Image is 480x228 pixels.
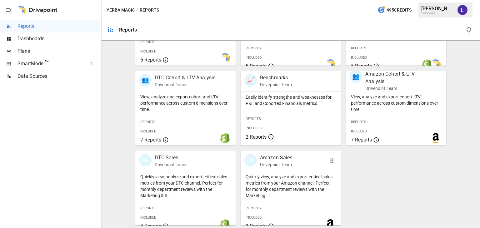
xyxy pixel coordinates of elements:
div: 🛍 [244,154,257,166]
p: Drivepoint Team [365,85,427,92]
span: Dashboards [17,35,100,42]
span: Reports Included [351,46,367,60]
div: 🛍 [139,154,152,166]
img: shopify [422,59,432,69]
span: Reports Included [246,206,262,220]
button: Yerba Magic [107,6,135,14]
img: smart model [431,59,441,69]
span: SmartModel [17,60,82,67]
p: Quickly view, analyze and export critical sales metrics from your Amazon channel. Perfect for mon... [246,174,336,199]
p: DTC Cohort & LTV Analysis [155,74,216,82]
span: Reports Included [246,46,262,60]
span: Reports [17,22,100,30]
img: Laarni Niro [457,5,467,15]
img: shopify [220,133,230,143]
div: / [136,6,138,14]
span: Reports Included [140,120,156,133]
button: 495Credits [375,4,414,16]
p: Amazon Sales [260,154,292,161]
p: Amazon Cohort & LTV Analysis [365,70,427,85]
span: 7 Reports [351,137,372,143]
span: 5 Reports [140,57,161,63]
p: Drivepoint Team [260,161,292,168]
span: Reports Included [351,120,367,133]
span: 2 Reports [246,134,267,140]
p: Easily identify strengths and weaknesses for P&L and Cohorted Financials metrics. [246,94,336,107]
div: Yerba Magic [421,12,454,14]
p: Quickly view, analyze and export critical sales metrics from your DTC channel. Perfect for monthl... [140,174,231,199]
p: View, analyze and export cohort LTV performance across custom dimensions over time. [351,94,441,112]
div: 👥 [350,70,362,83]
span: 5 Reports [351,63,372,69]
div: 📈 [244,74,257,87]
p: Drivepoint Team [155,161,187,168]
p: View, analyze and export cohort and LTV performance across custom dimensions over time. [140,94,231,112]
span: 7 Reports [140,137,161,143]
span: Plans [17,47,100,55]
button: Laarni Niro [454,1,471,19]
span: Reports Included [140,206,156,220]
span: Data Sources [17,72,100,80]
div: [PERSON_NAME] [421,6,454,12]
span: ™ [45,59,49,67]
p: Drivepoint Team [260,82,292,88]
div: Reports [119,27,137,33]
img: smart model [220,53,230,63]
p: DTC Sales [155,154,187,161]
img: smart model [325,59,335,69]
p: Benchmarks [260,74,292,82]
p: Drivepoint Team [155,82,216,88]
span: 5 Reports [246,63,267,69]
span: Reports Included [140,40,156,53]
div: 👥 [139,74,152,87]
img: amazon [431,133,441,143]
span: Reports Included [246,117,262,130]
span: 495 Credits [387,6,412,14]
